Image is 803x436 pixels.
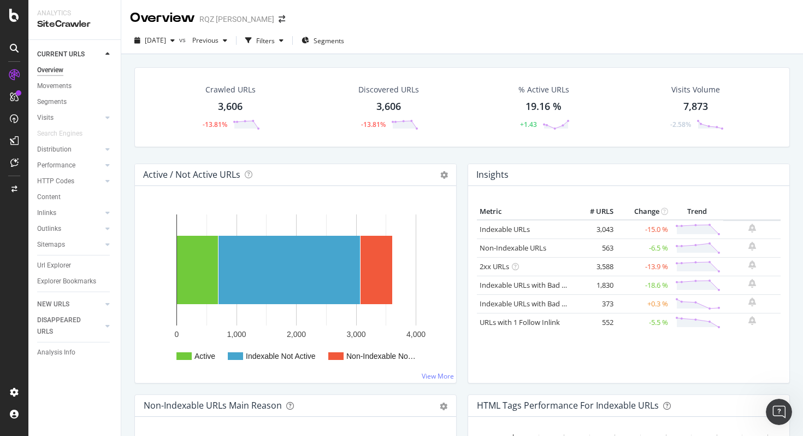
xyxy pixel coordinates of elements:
[37,260,71,271] div: Url Explorer
[616,220,671,239] td: -15.0 %
[297,32,349,49] button: Segments
[526,100,562,114] div: 19.16 %
[37,239,102,251] a: Sitemaps
[37,160,75,171] div: Performance
[144,400,282,411] div: Non-Indexable URLs Main Reason
[256,36,275,45] div: Filters
[361,120,386,129] div: -13.81%
[748,316,756,325] div: bell-plus
[480,317,560,327] a: URLs with 1 Follow Inlink
[572,204,616,220] th: # URLS
[188,36,219,45] span: Previous
[748,260,756,269] div: bell-plus
[572,257,616,276] td: 3,588
[572,220,616,239] td: 3,043
[520,120,537,129] div: +1.43
[37,49,85,60] div: CURRENT URLS
[37,176,74,187] div: HTTP Codes
[37,65,63,76] div: Overview
[748,298,756,306] div: bell-plus
[572,313,616,332] td: 552
[440,403,447,410] div: gear
[346,352,416,361] text: Non-Indexable No…
[480,224,530,234] a: Indexable URLs
[37,276,113,287] a: Explorer Bookmarks
[616,204,671,220] th: Change
[476,167,509,182] h4: Insights
[37,191,113,203] a: Content
[37,128,82,139] div: Search Engines
[37,239,65,251] div: Sitemaps
[346,330,365,339] text: 3,000
[145,36,166,45] span: 2025 Sep. 25th
[616,276,671,294] td: -18.6 %
[37,176,102,187] a: HTTP Codes
[37,223,61,235] div: Outlinks
[227,330,246,339] text: 1,000
[37,18,112,31] div: SiteCrawler
[748,279,756,288] div: bell-plus
[37,223,102,235] a: Outlinks
[194,352,215,361] text: Active
[480,243,546,253] a: Non-Indexable URLs
[37,315,102,338] a: DISAPPEARED URLS
[480,280,571,290] a: Indexable URLs with Bad H1
[241,32,288,49] button: Filters
[203,120,227,129] div: -13.81%
[37,96,67,108] div: Segments
[143,167,240,182] h4: Active / Not Active URLs
[37,276,96,287] div: Explorer Bookmarks
[205,84,256,95] div: Crawled URLs
[37,144,102,155] a: Distribution
[37,207,102,219] a: Inlinks
[37,112,102,124] a: Visits
[37,65,113,76] a: Overview
[37,315,92,338] div: DISAPPEARED URLS
[130,32,179,49] button: [DATE]
[37,160,102,171] a: Performance
[37,347,75,358] div: Analysis Info
[199,14,274,25] div: RQZ [PERSON_NAME]
[480,261,509,271] a: 2xx URLs
[37,347,113,358] a: Analysis Info
[671,204,723,220] th: Trend
[376,100,401,114] div: 3,606
[218,100,243,114] div: 3,606
[37,207,56,219] div: Inlinks
[37,299,102,310] a: NEW URLS
[37,191,61,203] div: Content
[358,84,419,95] div: Discovered URLs
[37,128,93,139] a: Search Engines
[518,84,569,95] div: % Active URLs
[37,80,72,92] div: Movements
[670,120,691,129] div: -2.58%
[37,112,54,124] div: Visits
[748,224,756,232] div: bell-plus
[37,144,72,155] div: Distribution
[188,32,232,49] button: Previous
[422,371,454,381] a: View More
[175,330,179,339] text: 0
[480,299,599,309] a: Indexable URLs with Bad Description
[279,15,285,23] div: arrow-right-arrow-left
[671,84,720,95] div: Visits Volume
[130,9,195,27] div: Overview
[287,330,306,339] text: 2,000
[179,35,188,44] span: vs
[572,294,616,313] td: 373
[616,294,671,313] td: +0.3 %
[37,260,113,271] a: Url Explorer
[144,204,444,374] svg: A chart.
[748,242,756,251] div: bell-plus
[37,49,102,60] a: CURRENT URLS
[406,330,426,339] text: 4,000
[616,313,671,332] td: -5.5 %
[616,257,671,276] td: -13.9 %
[37,96,113,108] a: Segments
[246,352,316,361] text: Indexable Not Active
[314,36,344,45] span: Segments
[766,399,792,425] iframe: Intercom live chat
[572,239,616,257] td: 563
[572,276,616,294] td: 1,830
